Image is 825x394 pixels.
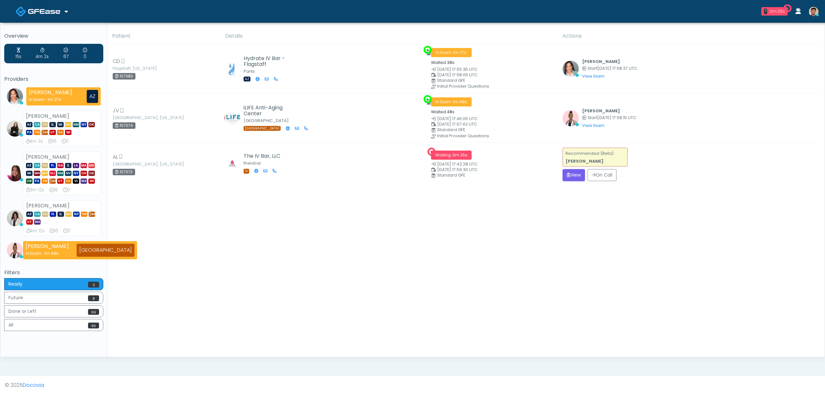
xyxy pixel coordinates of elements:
[42,130,48,135] span: [GEOGRAPHIC_DATA]
[4,319,103,331] button: All90
[57,171,64,176] span: NM
[113,57,120,65] span: CD
[88,309,99,315] span: 69
[57,122,64,127] span: MI
[26,171,32,176] span: MI
[244,77,250,81] span: AZ
[28,8,60,15] img: Docovia
[48,138,57,145] div: Exams Completed
[221,28,559,44] th: Details
[431,122,555,127] small: Scheduled Time
[57,163,64,168] span: GA
[764,8,767,14] div: 1
[437,121,477,127] span: [DATE] 17:57:42 UTC
[81,171,87,176] span: OH
[244,105,300,117] h5: iLIFE Anti-Aging Center
[34,163,40,168] span: CA
[89,212,95,217] span: [GEOGRAPHIC_DATA]
[50,212,56,217] span: FL
[63,228,70,234] div: Extended Exams
[437,161,477,167] span: [DATE] 17:42:28 UTC
[582,123,604,128] a: View Exam
[57,179,64,184] span: UT
[87,90,98,103] div: AZ
[88,179,95,184] span: WI
[88,171,95,176] span: OK
[431,117,555,121] small: Date Created
[49,122,56,127] span: IL
[26,153,69,161] strong: [PERSON_NAME]
[34,171,40,176] span: MN
[26,163,32,168] span: AZ
[7,120,23,137] img: Sydney Lundberg
[588,169,616,181] button: On Call
[42,171,48,176] span: MO
[431,48,472,57] span: In Exam ·
[809,7,819,17] img: Kenner Medina
[65,179,71,184] span: VA
[437,79,561,82] div: Standard GFE
[453,99,467,105] span: 1m 49s
[36,47,49,60] div: Average Review Time
[244,169,249,174] span: tx
[582,59,620,64] b: [PERSON_NAME]
[29,96,72,103] div: In Exam -
[63,47,69,60] div: Exams Completed
[16,1,68,22] a: Docovia
[7,242,23,258] img: Janaira Villalobos
[42,212,48,217] span: CO
[48,97,61,102] span: 1m 27s
[4,292,103,304] button: Future8
[113,67,148,70] small: Flagstaff, [US_STATE]
[452,152,467,158] span: 0m 25s
[563,110,579,126] img: Janaira Villalobos
[565,158,603,164] strong: [PERSON_NAME]
[88,163,95,168] span: MD
[73,212,80,217] span: NY
[26,112,69,120] strong: [PERSON_NAME]
[431,109,454,115] small: Waited 48s
[244,160,261,166] small: theivbar
[88,323,99,328] span: 90
[437,134,561,138] div: Initial Provider Questions
[88,282,99,288] span: 3
[29,89,72,96] strong: [PERSON_NAME]
[224,61,240,77] img: Steve Butterfield
[559,28,820,44] th: Actions
[57,130,64,135] span: VA
[50,228,58,234] div: Exams Completed
[7,88,23,105] img: Jennifer Ekeh
[757,5,792,18] a: 1 0m 25s
[113,116,148,120] small: [GEOGRAPHIC_DATA], [US_STATE]
[34,122,40,127] span: CA
[26,242,69,250] strong: [PERSON_NAME]
[437,84,561,88] div: Initial Provider Questions
[437,72,477,78] span: [DATE] 17:58:05 UTC
[431,68,555,72] small: Date Created
[4,76,103,82] h5: Providers
[244,55,300,67] h5: Hydrate IV Bar - Flagstaff
[588,66,597,71] span: Start
[65,163,71,168] span: IL
[73,163,79,168] span: LA
[73,179,79,184] span: VI
[34,179,40,184] span: PA
[42,163,48,168] span: CO
[113,122,135,129] div: 157374
[26,250,69,256] div: In Exam -
[65,130,71,135] span: WI
[244,118,289,123] small: [GEOGRAPHIC_DATA]
[437,116,477,121] span: [DATE] 17:46:05 UTC
[7,210,23,226] img: Rachael Hunt
[49,130,56,135] span: UT
[588,115,597,120] span: Start
[113,162,148,166] small: [GEOGRAPHIC_DATA], [US_STATE]
[65,171,71,176] span: NV
[49,163,56,168] span: FL
[437,173,561,177] div: Standard GFE
[26,130,32,135] span: PA
[26,187,44,193] div: Average Review Time
[34,212,41,217] span: CA
[42,179,48,184] span: TN
[431,168,555,172] small: Scheduled Time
